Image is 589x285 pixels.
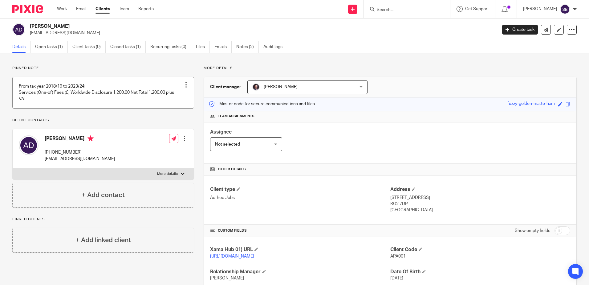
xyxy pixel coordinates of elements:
[87,135,94,142] i: Primary
[264,85,298,89] span: [PERSON_NAME]
[390,269,570,275] h4: Date Of Birth
[502,25,538,35] a: Create task
[12,66,194,71] p: Pinned note
[390,195,570,201] p: [STREET_ADDRESS]
[35,41,68,53] a: Open tasks (1)
[215,142,240,147] span: Not selected
[57,6,67,12] a: Work
[12,23,25,36] img: svg%3E
[210,246,390,253] h4: Xama Hub 01) URL
[12,41,30,53] a: Details
[390,276,403,280] span: [DATE]
[119,6,129,12] a: Team
[138,6,154,12] a: Reports
[218,114,254,119] span: Team assignments
[45,156,115,162] p: [EMAIL_ADDRESS][DOMAIN_NAME]
[110,41,146,53] a: Closed tasks (1)
[196,41,210,53] a: Files
[30,30,493,36] p: [EMAIL_ADDRESS][DOMAIN_NAME]
[12,118,194,123] p: Client contacts
[507,101,555,108] div: fuzzy-golden-matte-ham
[157,171,178,176] p: More details
[523,6,557,12] p: [PERSON_NAME]
[210,269,390,275] h4: Relationship Manager
[210,254,254,258] a: [URL][DOMAIN_NAME]
[30,23,400,30] h2: [PERSON_NAME]
[210,130,232,134] span: Assignee
[390,246,570,253] h4: Client Code
[150,41,191,53] a: Recurring tasks (0)
[218,167,246,172] span: Other details
[210,84,241,90] h3: Client manager
[390,186,570,193] h4: Address
[75,235,131,245] h4: + Add linked client
[204,66,577,71] p: More details
[214,41,232,53] a: Emails
[376,7,432,13] input: Search
[252,83,260,91] img: Capture.PNG
[390,201,570,207] p: RG2 7DP
[465,7,489,11] span: Get Support
[95,6,110,12] a: Clients
[210,195,390,201] p: Ad-hoc Jobs
[390,207,570,213] p: [GEOGRAPHIC_DATA]
[12,5,43,13] img: Pixie
[82,190,125,200] h4: + Add contact
[45,149,115,155] p: [PHONE_NUMBER]
[515,228,550,234] label: Show empty fields
[19,135,39,155] img: svg%3E
[209,101,315,107] p: Master code for secure communications and files
[263,41,287,53] a: Audit logs
[210,228,390,233] h4: CUSTOM FIELDS
[45,135,115,143] h4: [PERSON_NAME]
[210,186,390,193] h4: Client type
[390,254,406,258] span: APA001
[210,276,244,280] span: [PERSON_NAME]
[76,6,86,12] a: Email
[236,41,259,53] a: Notes (2)
[72,41,106,53] a: Client tasks (0)
[560,4,570,14] img: svg%3E
[12,217,194,222] p: Linked clients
